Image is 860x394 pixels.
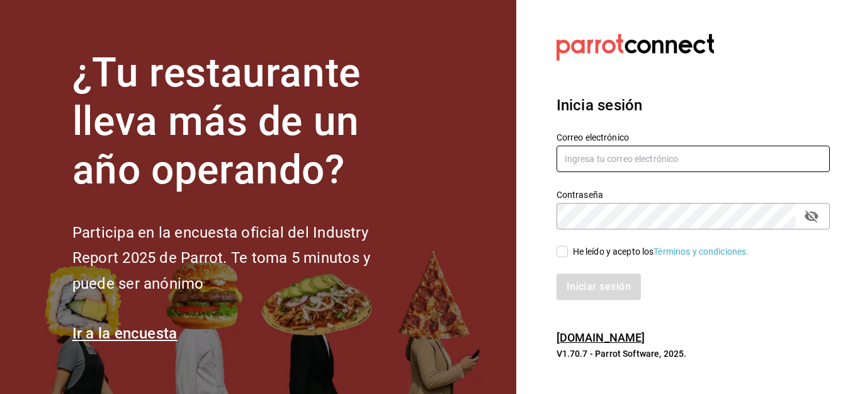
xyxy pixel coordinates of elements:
label: Contraseña [557,190,830,199]
h1: ¿Tu restaurante lleva más de un año operando? [72,49,412,194]
button: passwordField [801,206,822,227]
a: Términos y condiciones. [653,246,749,257]
h2: Participa en la encuesta oficial del Industry Report 2025 de Parrot. Te toma 5 minutos y puede se... [72,220,412,297]
h3: Inicia sesión [557,94,830,117]
label: Correo electrónico [557,133,830,142]
input: Ingresa tu correo electrónico [557,146,830,172]
p: V1.70.7 - Parrot Software, 2025. [557,347,830,360]
a: [DOMAIN_NAME] [557,331,645,344]
a: Ir a la encuesta [72,325,178,342]
div: He leído y acepto los [573,245,749,258]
